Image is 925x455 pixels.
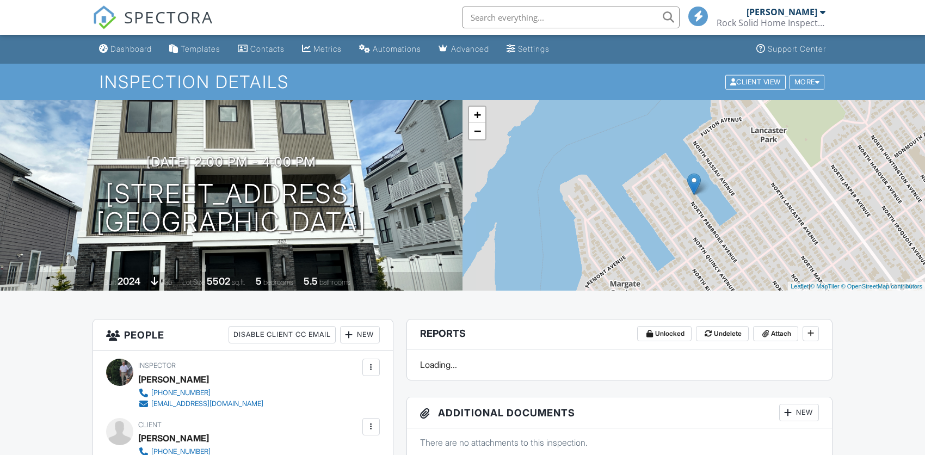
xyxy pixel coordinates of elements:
span: Client [138,421,162,429]
div: 5502 [207,275,230,287]
h1: Inspection Details [100,72,825,91]
div: Dashboard [110,44,152,53]
div: [PERSON_NAME] [747,7,817,17]
a: Advanced [434,39,494,59]
div: Advanced [451,44,489,53]
div: 5 [256,275,262,287]
span: Inspector [138,361,176,370]
a: Support Center [752,39,830,59]
div: New [340,326,380,343]
a: Dashboard [95,39,156,59]
div: 2024 [118,275,140,287]
a: Zoom in [469,107,485,123]
div: Client View [725,75,786,89]
div: [EMAIL_ADDRESS][DOMAIN_NAME] [151,399,263,408]
span: bedrooms [263,278,293,286]
span: sq.ft. [232,278,245,286]
div: Contacts [250,44,285,53]
a: Settings [502,39,554,59]
div: [PHONE_NUMBER] [151,389,211,397]
a: Contacts [233,39,289,59]
div: [PERSON_NAME] [138,371,209,388]
div: Settings [518,44,550,53]
div: Rock Solid Home Inspections, LLC [717,17,825,28]
a: Automations (Basic) [355,39,425,59]
div: Templates [181,44,220,53]
a: © OpenStreetMap contributors [841,283,922,290]
span: bathrooms [319,278,350,286]
input: Search everything... [462,7,680,28]
div: Support Center [768,44,826,53]
a: Leaflet [791,283,809,290]
h3: Additional Documents [407,397,832,428]
div: Automations [373,44,421,53]
img: The Best Home Inspection Software - Spectora [92,5,116,29]
div: New [779,404,819,421]
a: [EMAIL_ADDRESS][DOMAIN_NAME] [138,398,263,409]
a: Templates [165,39,225,59]
a: [PHONE_NUMBER] [138,388,263,398]
h3: People [93,319,393,351]
a: © MapTiler [810,283,840,290]
div: Disable Client CC Email [229,326,336,343]
p: There are no attachments to this inspection. [420,436,819,448]
div: Metrics [313,44,342,53]
a: Client View [724,77,788,85]
h1: [STREET_ADDRESS] [GEOGRAPHIC_DATA] [96,180,366,237]
div: 5.5 [304,275,318,287]
span: slab [160,278,172,286]
span: Lot Size [182,278,205,286]
a: Zoom out [469,123,485,139]
div: | [788,282,925,291]
a: Metrics [298,39,346,59]
span: SPECTORA [124,5,213,28]
a: SPECTORA [92,15,213,38]
div: More [790,75,825,89]
span: Built [104,278,116,286]
div: [PERSON_NAME] [138,430,209,446]
h3: [DATE] 2:00 pm - 4:00 pm [146,155,316,169]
